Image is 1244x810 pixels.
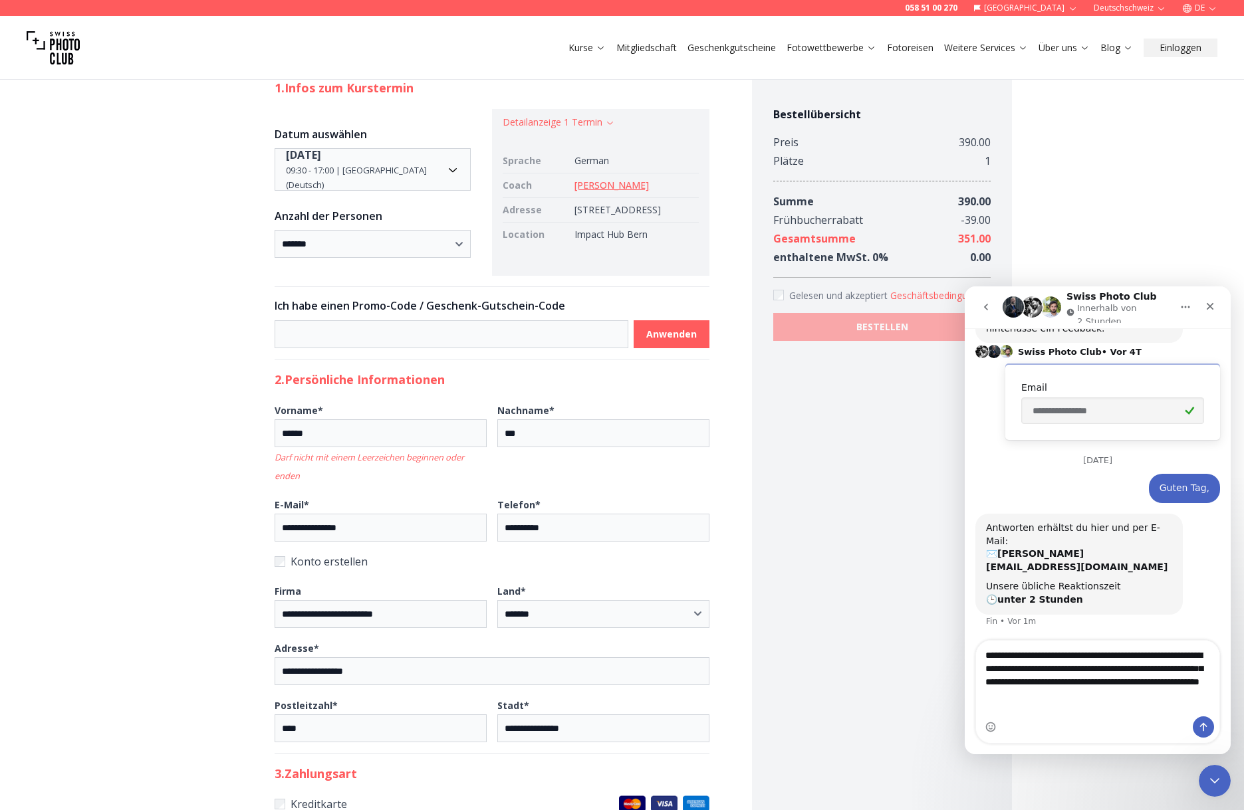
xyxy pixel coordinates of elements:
b: Firma [275,585,301,597]
div: - 39.00 [961,211,991,229]
div: Plätze [773,152,804,170]
h2: 3 . Zahlungsart [275,764,709,783]
td: Sprache [503,149,569,173]
button: Fotowettbewerbe [781,39,882,57]
i: Darf nicht mit einem Leerzeichen beginnen oder enden [275,451,464,482]
button: Date [275,148,471,191]
h3: Anzahl der Personen [275,208,471,224]
button: Geschenkgutscheine [682,39,781,57]
a: Weitere Services [944,41,1028,54]
b: Postleitzahl * [275,699,338,712]
h3: Datum auswählen [275,126,471,142]
td: Impact Hub Bern [569,223,699,247]
a: Fotowettbewerbe [787,41,876,54]
input: E-Mail* [275,514,487,542]
a: [PERSON_NAME] [574,179,649,191]
input: Telefon* [497,514,709,542]
h4: Bestellübersicht [773,106,991,122]
a: Geschenkgutscheine [687,41,776,54]
b: Telefon * [497,498,541,511]
b: Vorname * [275,404,323,417]
td: German [569,149,699,173]
input: Postleitzahl* [275,714,487,742]
a: Über uns [1039,41,1090,54]
b: Adresse * [275,642,319,655]
button: Mitgliedschaft [611,39,682,57]
h2: 2. Persönliche Informationen [275,370,709,389]
span: 351.00 [958,231,991,246]
a: 058 51 00 270 [905,3,957,13]
div: 390.00 [959,133,991,152]
input: Vorname*Darf nicht mit einem Leerzeichen beginnen oder enden [275,419,487,447]
a: Mitgliedschaft [616,41,677,54]
div: 1 [985,152,991,170]
input: Nachname* [497,419,709,447]
label: Konto erstellen [275,552,709,571]
b: Stadt * [497,699,529,712]
a: Kurse [568,41,606,54]
button: Einloggen [1144,39,1217,57]
div: Summe [773,192,814,211]
button: BESTELLEN [773,313,991,341]
input: Stadt* [497,714,709,742]
h2: 1. Infos zum Kurstermin [275,78,709,97]
td: Coach [503,173,569,198]
button: Detailanzeige 1 Termin [503,116,615,129]
td: [STREET_ADDRESS] [569,198,699,223]
input: Adresse* [275,657,709,685]
button: Weitere Services [939,39,1033,57]
b: Nachname * [497,404,555,417]
span: Gelesen und akzeptiert [789,289,890,302]
div: enthaltene MwSt. 0 % [773,248,888,266]
button: Anwenden [634,320,709,348]
span: 390.00 [958,194,991,209]
h3: Ich habe einen Promo-Code / Geschenk-Gutschein-Code [275,298,709,314]
iframe: Intercom live chat [1199,765,1231,797]
input: KreditkarteMaster CardsVisaAmerican Express [275,799,285,809]
button: Blog [1095,39,1138,57]
b: E-Mail * [275,498,309,511]
div: Preis [773,133,799,152]
td: Location [503,223,569,247]
select: Land* [497,600,709,628]
b: Land * [497,585,526,597]
input: Konto erstellen [275,556,285,567]
a: Blog [1100,41,1133,54]
a: Fotoreisen [887,41,933,54]
button: Fotoreisen [882,39,939,57]
div: Frühbucherrabatt [773,211,863,229]
div: Gesamtsumme [773,229,856,248]
td: Adresse [503,198,569,223]
input: Firma [275,600,487,628]
button: Accept termsGelesen und akzeptiert [890,289,991,302]
img: Swiss photo club [27,21,80,74]
b: BESTELLEN [856,320,908,334]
